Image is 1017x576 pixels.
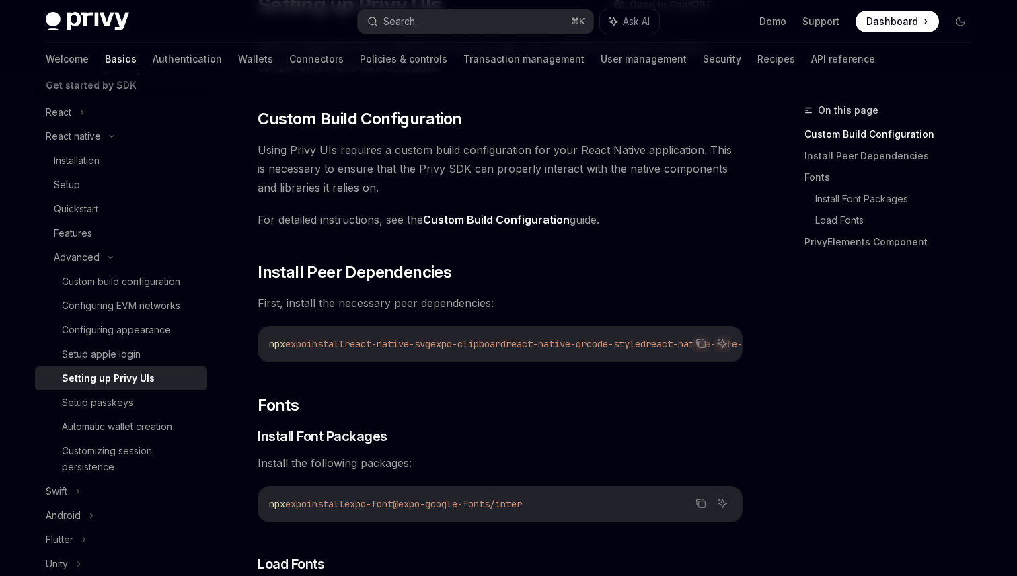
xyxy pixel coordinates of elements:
a: Custom build configuration [35,270,207,294]
a: Security [703,43,741,75]
img: dark logo [46,12,129,31]
a: Custom Build Configuration [423,213,570,227]
a: Transaction management [463,43,585,75]
span: On this page [818,102,878,118]
span: Load Fonts [258,554,324,573]
a: Dashboard [856,11,939,32]
div: Unity [46,556,68,572]
a: Install Peer Dependencies [804,145,982,167]
a: Policies & controls [360,43,447,75]
div: Android [46,507,81,524]
a: Setup [35,173,207,197]
span: Ask AI [623,15,650,28]
div: Advanced [54,249,100,265]
span: Dashboard [866,15,918,28]
a: Wallets [238,43,273,75]
a: Setup apple login [35,342,207,366]
a: Basics [105,43,137,75]
a: Install Font Packages [815,188,982,210]
span: Install Peer Dependencies [258,261,451,283]
span: expo-clipboard [430,338,506,350]
a: Support [802,15,839,28]
a: Configuring EVM networks [35,294,207,318]
a: Demo [759,15,786,28]
button: Ask AI [600,9,659,34]
span: Install the following packages: [258,454,743,472]
a: Setup passkeys [35,390,207,415]
div: Customizing session persistence [62,443,199,475]
a: Recipes [757,43,795,75]
span: expo-font [344,498,393,510]
div: React native [46,128,101,145]
div: Setup [54,177,80,193]
a: Authentication [153,43,222,75]
span: install [307,498,344,510]
div: Setup passkeys [62,395,133,411]
span: react-native-safe-area-context [646,338,807,350]
a: Configuring appearance [35,318,207,342]
span: npx [269,498,285,510]
div: Search... [383,13,421,30]
button: Ask AI [714,495,731,512]
a: PrivyElements Component [804,231,982,253]
div: Automatic wallet creation [62,419,172,435]
span: Fonts [258,395,299,416]
span: First, install the necessary peer dependencies: [258,294,743,313]
div: Installation [54,153,100,169]
a: User management [601,43,687,75]
a: Setting up Privy UIs [35,366,207,390]
a: Connectors [289,43,344,75]
button: Ask AI [714,335,731,352]
a: API reference [811,43,875,75]
div: Flutter [46,532,73,548]
span: @expo-google-fonts/inter [393,498,522,510]
span: Install Font Packages [258,427,387,446]
div: Quickstart [54,201,98,217]
div: Setting up Privy UIs [62,370,155,386]
div: Configuring EVM networks [62,298,180,314]
a: Welcome [46,43,89,75]
a: Customizing session persistence [35,439,207,479]
button: Toggle dark mode [950,11,971,32]
div: Setup apple login [62,346,141,362]
div: Configuring appearance [62,322,171,338]
span: install [307,338,344,350]
span: expo [285,338,307,350]
button: Search...⌘K [358,9,593,34]
div: Custom build configuration [62,274,180,290]
div: React [46,104,71,120]
a: Quickstart [35,197,207,221]
a: Features [35,221,207,245]
span: react-native-qrcode-styled [506,338,646,350]
span: For detailed instructions, see the guide. [258,210,743,229]
a: Fonts [804,167,982,188]
a: Load Fonts [815,210,982,231]
button: Copy the contents from the code block [692,495,710,512]
span: expo [285,498,307,510]
div: Swift [46,483,67,499]
button: Copy the contents from the code block [692,335,710,352]
span: npx [269,338,285,350]
a: Custom Build Configuration [804,124,982,145]
span: Custom Build Configuration [258,108,461,130]
a: Installation [35,149,207,173]
span: Using Privy UIs requires a custom build configuration for your React Native application. This is ... [258,140,743,197]
div: Features [54,225,92,241]
a: Automatic wallet creation [35,415,207,439]
span: ⌘ K [571,16,585,27]
span: react-native-svg [344,338,430,350]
